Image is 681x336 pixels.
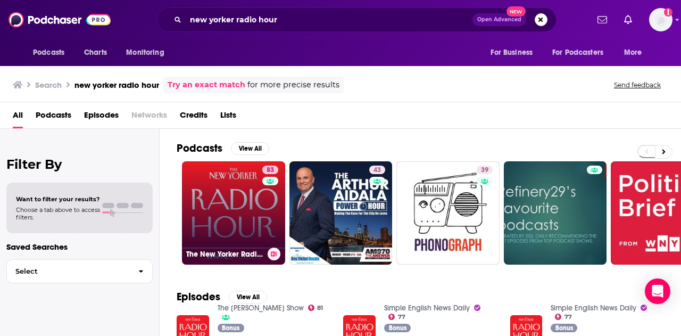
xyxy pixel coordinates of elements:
img: User Profile [649,8,672,31]
a: Charts [77,43,113,63]
button: open menu [545,43,619,63]
span: Networks [131,106,167,128]
a: 83The New Yorker Radio Hour [182,161,285,265]
span: 81 [317,306,323,310]
button: Send feedback [611,80,664,89]
a: Try an exact match [168,79,245,91]
span: New [506,6,526,17]
svg: Add a profile image [664,8,672,17]
span: for more precise results [247,79,339,91]
h2: Podcasts [177,142,222,155]
button: open menu [617,43,655,63]
a: 43 [369,166,385,174]
span: Bonus [389,325,406,331]
h2: Filter By [6,157,153,172]
a: Show notifications dropdown [593,11,611,29]
h3: The New Yorker Radio Hour [186,250,263,259]
input: Search podcasts, credits, & more... [186,11,472,28]
span: Bonus [222,325,239,331]
span: 43 [373,165,381,176]
button: Open AdvancedNew [472,13,526,26]
a: Credits [180,106,207,128]
div: Search podcasts, credits, & more... [156,7,557,32]
span: 77 [564,315,572,319]
a: 77 [388,314,405,320]
span: 39 [481,165,488,176]
span: For Business [491,45,533,60]
p: Saved Searches [6,242,153,252]
a: PodcastsView All [177,142,269,155]
span: Bonus [555,325,573,331]
a: Episodes [84,106,119,128]
a: All [13,106,23,128]
span: 83 [267,165,274,176]
span: More [624,45,642,60]
a: Lists [220,106,236,128]
span: For Podcasters [552,45,603,60]
h3: new yorker radio hour [74,80,159,90]
a: The Sarah Fraser Show [218,304,304,313]
span: Logged in as SarahCBreivogel [649,8,672,31]
span: Choose a tab above to access filters. [16,206,100,221]
button: Select [6,259,153,283]
span: Charts [84,45,107,60]
a: Show notifications dropdown [620,11,636,29]
a: 39 [477,166,493,174]
a: Simple English News Daily [551,304,636,313]
span: Open Advanced [477,17,521,22]
a: 77 [555,314,572,320]
span: Monitoring [126,45,164,60]
a: 39 [396,161,500,265]
span: Select [7,268,130,275]
div: Open Intercom Messenger [645,278,670,304]
a: Simple English News Daily [384,304,470,313]
h2: Episodes [177,290,220,304]
button: Show profile menu [649,8,672,31]
h3: Search [35,80,62,90]
a: 81 [308,305,323,311]
a: Podcasts [36,106,71,128]
button: View All [231,142,269,155]
button: open menu [119,43,178,63]
span: Want to filter your results? [16,195,100,203]
a: 83 [262,166,278,174]
span: 77 [398,315,405,319]
button: open menu [26,43,78,63]
a: EpisodesView All [177,290,267,304]
span: Podcasts [33,45,64,60]
button: View All [229,291,267,304]
img: Podchaser - Follow, Share and Rate Podcasts [9,10,111,30]
button: open menu [483,43,546,63]
a: 43 [289,161,393,265]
